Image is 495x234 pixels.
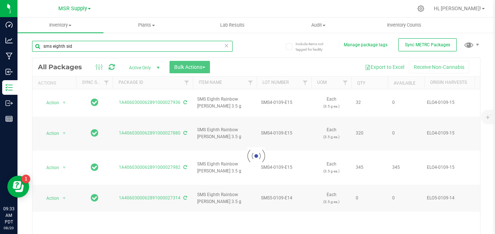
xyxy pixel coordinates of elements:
[5,21,13,28] inline-svg: Dashboard
[344,42,387,48] button: Manage package tags
[296,41,332,52] span: Include items not tagged for facility
[5,84,13,91] inline-svg: Inventory
[5,100,13,107] inline-svg: Outbound
[7,176,29,198] iframe: Resource center
[32,41,233,52] input: Search Package ID, Item Name, SKU, Lot or Part Number...
[5,37,13,44] inline-svg: Analytics
[398,38,457,51] button: Sync METRC Packages
[3,225,14,231] p: 08/20
[190,17,276,33] a: Lab Results
[361,17,447,33] a: Inventory Counts
[377,22,431,28] span: Inventory Counts
[5,68,13,75] inline-svg: Inbound
[275,17,361,33] a: Audit
[5,115,13,122] inline-svg: Reports
[210,22,254,28] span: Lab Results
[3,206,14,225] p: 09:33 AM PDT
[416,5,425,12] div: Manage settings
[224,41,229,50] span: Clear
[22,175,30,183] iframe: Resource center unread badge
[276,22,361,28] span: Audit
[104,22,189,28] span: Plants
[405,42,450,47] span: Sync METRC Packages
[17,22,104,28] span: Inventory
[434,5,481,11] span: Hi, [PERSON_NAME]!
[5,52,13,60] inline-svg: Manufacturing
[17,17,104,33] a: Inventory
[104,17,190,33] a: Plants
[58,5,87,12] span: MSR Supply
